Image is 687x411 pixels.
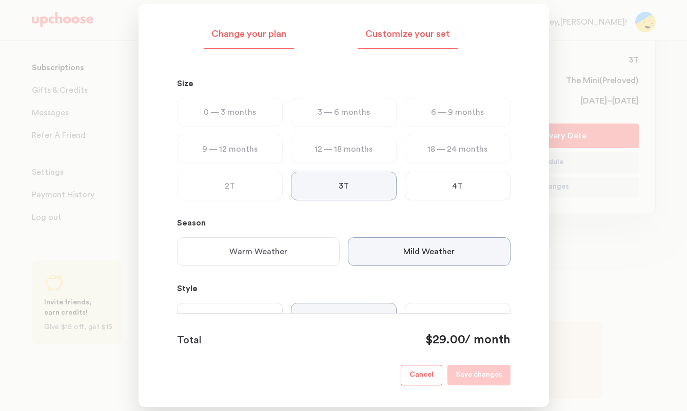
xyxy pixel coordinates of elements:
p: 2T [225,180,235,192]
p: Size [177,77,511,90]
p: Warm Weather [229,245,287,258]
p: 3T [339,180,349,192]
p: Season [177,217,511,229]
p: Cancel [409,369,434,381]
p: Earth Tone [323,311,364,323]
p: Playful [445,311,470,323]
p: Mild Weather [403,245,455,258]
p: Change your plan [211,28,286,40]
p: 12 — 18 months [315,143,372,155]
button: Save changes [447,365,511,385]
p: Classic [217,311,243,323]
p: 18 — 24 months [427,143,487,155]
p: 3 — 6 months [318,106,370,118]
p: 4T [452,180,463,192]
button: Cancel [401,365,442,385]
div: / month [425,332,511,348]
p: 9 — 12 months [202,143,258,155]
p: Save changes [456,369,502,381]
p: Style [177,282,511,295]
span: $29.00 [425,334,465,346]
p: 0 — 3 months [204,106,256,118]
p: 6 — 9 months [431,106,484,118]
p: Customize your set [365,28,450,40]
p: Total [177,332,202,348]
